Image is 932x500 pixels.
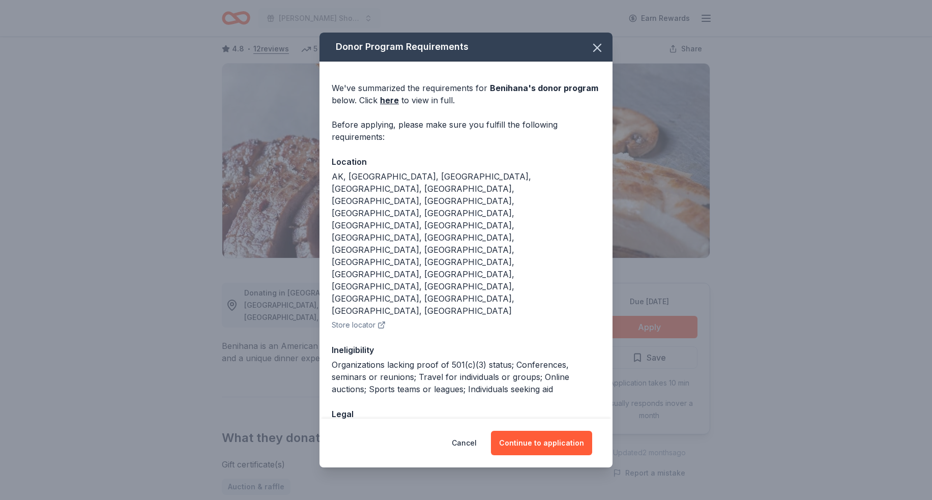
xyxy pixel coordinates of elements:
[332,359,600,395] div: Organizations lacking proof of 501(c)(3) status; Conferences, seminars or reunions; Travel for in...
[332,170,600,317] div: AK, [GEOGRAPHIC_DATA], [GEOGRAPHIC_DATA], [GEOGRAPHIC_DATA], [GEOGRAPHIC_DATA], [GEOGRAPHIC_DATA]...
[332,119,600,143] div: Before applying, please make sure you fulfill the following requirements:
[332,343,600,357] div: Ineligibility
[319,33,613,62] div: Donor Program Requirements
[332,155,600,168] div: Location
[491,431,592,455] button: Continue to application
[332,319,386,331] button: Store locator
[332,82,600,106] div: We've summarized the requirements for below. Click to view in full.
[452,431,477,455] button: Cancel
[490,83,598,93] span: Benihana 's donor program
[380,94,399,106] a: here
[332,407,600,421] div: Legal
